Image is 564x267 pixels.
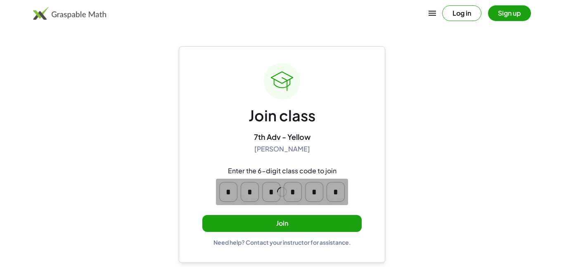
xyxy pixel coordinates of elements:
[213,239,351,246] div: Need help? Contact your instructor for assistance.
[202,215,362,232] button: Join
[254,145,310,154] div: [PERSON_NAME]
[254,132,310,142] div: 7th Adv - Yellow
[249,106,315,125] div: Join class
[442,5,481,21] button: Log in
[488,5,531,21] button: Sign up
[228,167,337,175] div: Enter the 6-digit class code to join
